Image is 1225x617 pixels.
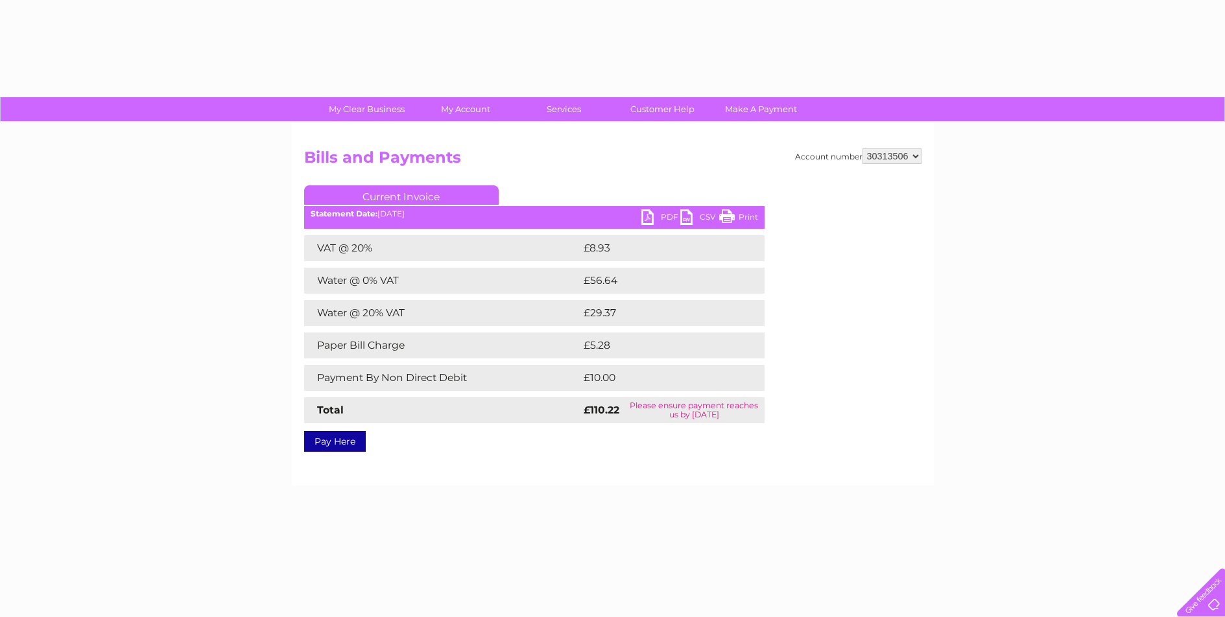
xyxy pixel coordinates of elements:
a: Make A Payment [708,97,815,121]
td: Please ensure payment reaches us by [DATE] [624,397,764,423]
div: Account number [795,148,922,164]
a: My Clear Business [313,97,420,121]
td: £56.64 [580,268,739,294]
a: Print [719,209,758,228]
strong: £110.22 [584,404,619,416]
td: Water @ 0% VAT [304,268,580,294]
a: My Account [412,97,519,121]
td: £5.28 [580,332,734,358]
b: Statement Date: [311,209,377,218]
td: VAT @ 20% [304,235,580,261]
h2: Bills and Payments [304,148,922,173]
td: Paper Bill Charge [304,332,580,358]
td: Water @ 20% VAT [304,300,580,326]
div: [DATE] [304,209,765,218]
a: PDF [641,209,680,228]
a: Customer Help [609,97,716,121]
a: Services [510,97,617,121]
td: Payment By Non Direct Debit [304,365,580,391]
a: CSV [680,209,719,228]
strong: Total [317,404,344,416]
td: £29.37 [580,300,738,326]
a: Current Invoice [304,185,499,205]
td: £10.00 [580,365,738,391]
a: Pay Here [304,431,366,452]
td: £8.93 [580,235,734,261]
